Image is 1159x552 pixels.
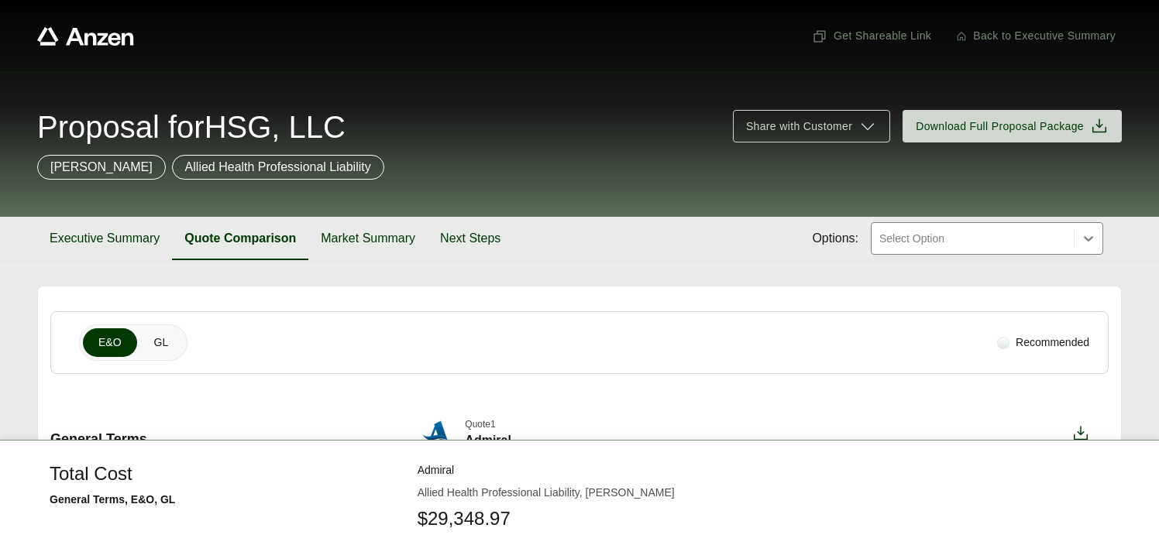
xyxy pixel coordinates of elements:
div: General Terms [50,405,390,462]
button: Quote Comparison [172,217,308,260]
span: Admiral [465,431,511,450]
button: Share with Customer [733,110,890,142]
button: Next Steps [428,217,513,260]
button: Download option [1065,417,1096,450]
button: Get Shareable Link [806,22,937,50]
div: Recommended [991,328,1095,357]
button: Download Full Proposal Package [903,110,1122,142]
p: Allied Health Professional Liability [185,158,371,177]
a: Anzen website [37,27,134,46]
span: Quote 1 [465,417,511,431]
span: Back to Executive Summary [973,28,1116,44]
p: Admitted [63,527,105,543]
button: E&O [83,328,137,357]
span: Download Full Proposal Package [916,118,1084,135]
img: Admiral-Logo [421,417,452,448]
span: GL [154,334,169,351]
button: Back to Executive Summary [950,22,1122,50]
button: Market Summary [308,217,428,260]
span: Options: [812,229,858,248]
span: Get Shareable Link [812,28,931,44]
div: A+ (Superior) [421,480,487,496]
p: Rating [63,480,94,496]
span: Proposal for HSG, LLC [37,111,346,142]
button: GL [139,328,184,357]
span: Share with Customer [746,118,852,135]
p: [PERSON_NAME] [50,158,153,177]
div: Non-Admitted [421,527,488,543]
button: Executive Summary [37,217,172,260]
span: E&O [98,334,122,351]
